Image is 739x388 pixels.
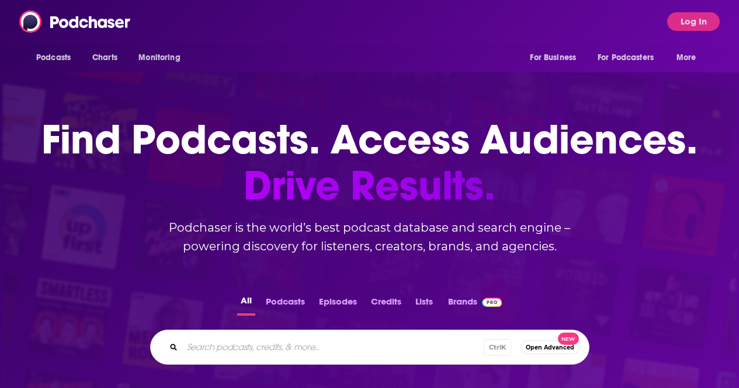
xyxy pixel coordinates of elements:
div: Search podcasts, credits, & more... [150,330,589,365]
button: open menu [668,47,711,69]
h1: Find Podcasts. Access Audiences. [41,117,698,209]
span: Ctrl K [484,339,511,356]
h2: Podchaser is the world’s best podcast database and search engine – powering discovery for listene... [136,218,603,256]
img: Podchaser Pro [482,298,502,307]
span: Podcasts [36,50,71,66]
img: Podchaser - Follow, Share and Rate Podcasts [19,11,131,33]
a: BrandsPodchaser Pro [448,293,502,316]
button: All [237,293,255,316]
span: For Business [530,50,576,66]
button: open menu [590,47,671,69]
span: For Podcasters [598,50,654,66]
span: New [558,333,579,345]
input: Search podcasts, credits, & more... [182,338,484,356]
button: open menu [522,47,591,69]
button: Open AdvancedNew [521,340,580,354]
button: Lists [412,293,436,316]
button: Podcasts [262,293,308,316]
span: Monitoring [138,50,180,66]
a: Charts [85,47,124,69]
button: Episodes [315,293,360,316]
span: Charts [92,50,117,66]
button: open menu [28,47,86,69]
span: More [676,50,696,66]
button: open menu [130,47,195,69]
span: Drive Results. [41,163,698,209]
button: Log In [667,12,720,31]
button: Credits [367,293,405,316]
span: Open Advanced [526,344,574,351]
